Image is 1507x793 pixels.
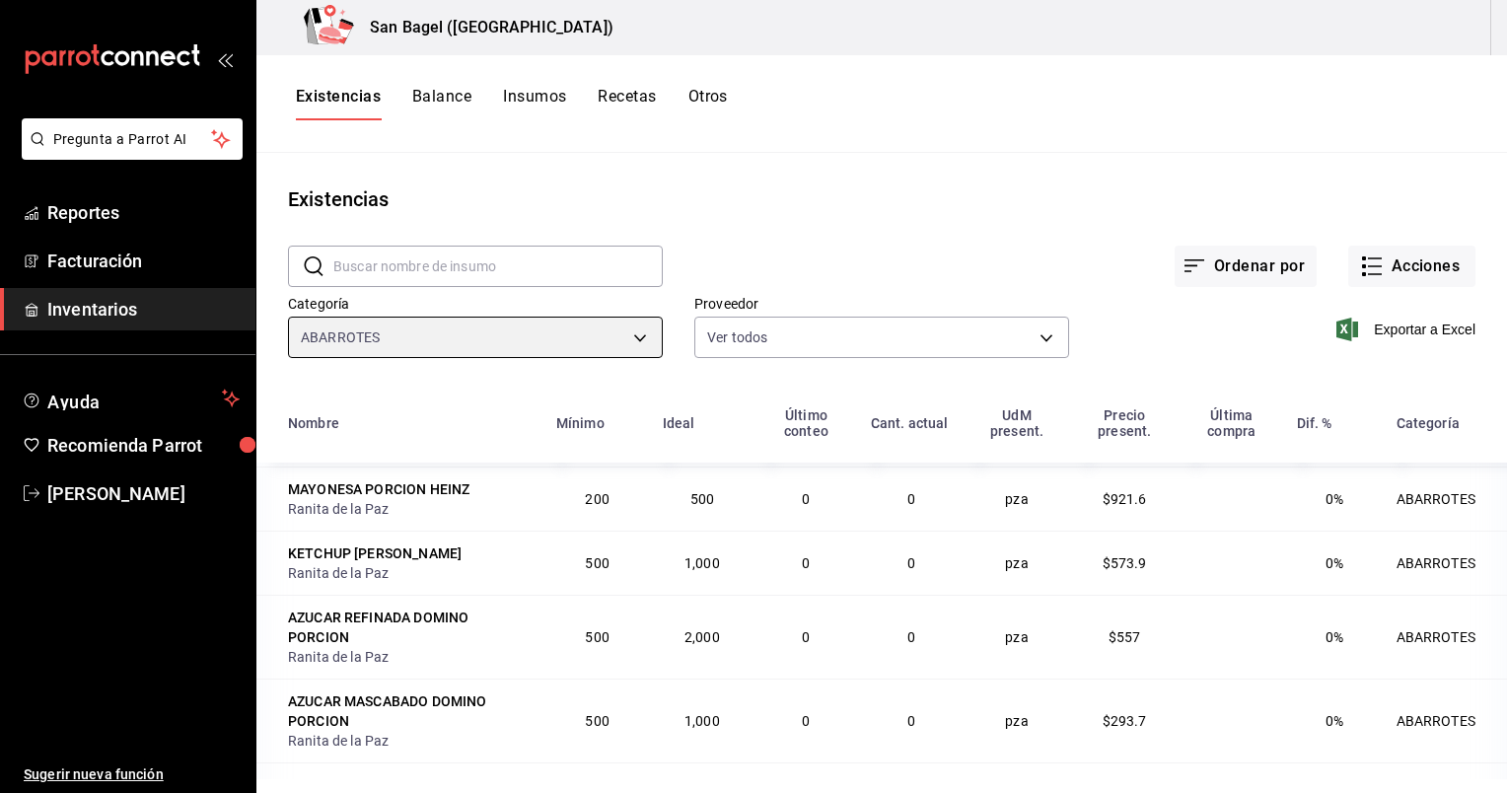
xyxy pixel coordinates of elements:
span: $921.6 [1103,491,1147,507]
div: UdM present. [974,407,1058,439]
div: Ideal [663,415,695,431]
button: Otros [688,87,728,120]
td: pza [963,595,1070,679]
div: Mínimo [556,415,605,431]
span: 0 [907,713,915,729]
div: Ranita de la Paz [288,731,533,751]
div: Ranita de la Paz [288,499,533,519]
span: 500 [690,491,714,507]
span: 0 [907,491,915,507]
span: 0 [907,555,915,571]
td: pza [963,531,1070,595]
span: 1,000 [684,555,720,571]
div: Precio present. [1083,407,1167,439]
span: 500 [585,713,609,729]
span: 200 [585,491,609,507]
td: pza [963,679,1070,762]
button: Ordenar por [1175,246,1317,287]
td: ABARROTES [1385,531,1507,595]
span: 0 [802,555,810,571]
button: Recetas [598,87,656,120]
button: Existencias [296,87,381,120]
span: [PERSON_NAME] [47,480,240,507]
div: Nombre [288,415,339,431]
span: Sugerir nueva función [24,764,240,785]
button: Pregunta a Parrot AI [22,118,243,160]
label: Proveedor [694,297,1069,311]
span: Ver todos [707,327,767,347]
span: 0 [802,491,810,507]
div: Última compra [1190,407,1273,439]
span: 0% [1326,629,1343,645]
span: Recomienda Parrot [47,432,240,459]
span: 0% [1326,491,1343,507]
div: Ranita de la Paz [288,563,533,583]
div: Dif. % [1297,415,1332,431]
span: 0 [802,629,810,645]
button: Insumos [503,87,566,120]
span: Inventarios [47,296,240,323]
td: ABARROTES [1385,595,1507,679]
label: Categoría [288,297,663,311]
button: open_drawer_menu [217,51,233,67]
span: 0% [1326,713,1343,729]
td: pza [963,467,1070,531]
div: AZUCAR MASCABADO DOMINO PORCION [288,691,533,731]
span: $293.7 [1103,713,1147,729]
span: $573.9 [1103,555,1147,571]
a: Pregunta a Parrot AI [14,143,243,164]
div: MAYONESA PORCION HEINZ [288,479,469,499]
span: Facturación [47,248,240,274]
span: 0% [1326,555,1343,571]
button: Balance [412,87,471,120]
button: Exportar a Excel [1340,318,1475,341]
td: ABARROTES [1385,679,1507,762]
div: AZUCAR REFINADA DOMINO PORCION [288,608,533,647]
span: 2,000 [684,629,720,645]
span: 1,000 [684,713,720,729]
td: ABARROTES [1385,467,1507,531]
span: Reportes [47,199,240,226]
div: Existencias [288,184,389,214]
h3: San Bagel ([GEOGRAPHIC_DATA]) [354,16,613,39]
div: Último conteo [765,407,847,439]
span: $557 [1109,629,1141,645]
input: Buscar nombre de insumo [333,247,663,286]
span: 0 [907,629,915,645]
span: 500 [585,555,609,571]
div: Categoría [1397,415,1460,431]
span: 0 [802,713,810,729]
div: Cant. actual [871,415,949,431]
div: KETCHUP [PERSON_NAME] [288,543,462,563]
div: navigation tabs [296,87,728,120]
span: Ayuda [47,387,214,410]
span: Pregunta a Parrot AI [53,129,212,150]
div: Ranita de la Paz [288,647,533,667]
button: Acciones [1348,246,1475,287]
span: ABARROTES [301,327,380,347]
span: 500 [585,629,609,645]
